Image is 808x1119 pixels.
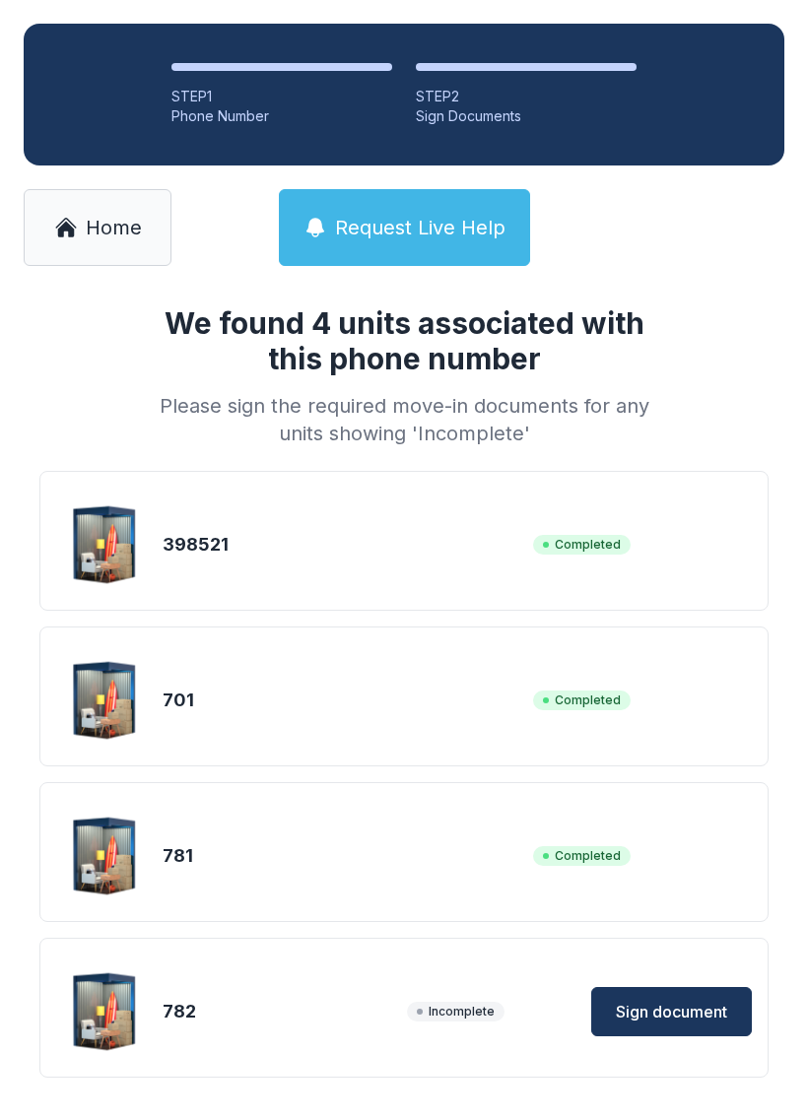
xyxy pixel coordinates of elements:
[533,535,631,555] span: Completed
[407,1002,505,1021] span: Incomplete
[533,691,631,710] span: Completed
[171,106,392,126] div: Phone Number
[163,531,525,559] div: 398521
[335,214,505,241] span: Request Live Help
[152,305,656,376] h1: We found 4 units associated with this phone number
[416,106,637,126] div: Sign Documents
[163,998,399,1025] div: 782
[163,687,525,714] div: 701
[171,87,392,106] div: STEP 1
[152,392,656,447] div: Please sign the required move-in documents for any units showing 'Incomplete'
[416,87,637,106] div: STEP 2
[86,214,142,241] span: Home
[616,1000,727,1023] span: Sign document
[533,846,631,866] span: Completed
[163,842,525,870] div: 781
